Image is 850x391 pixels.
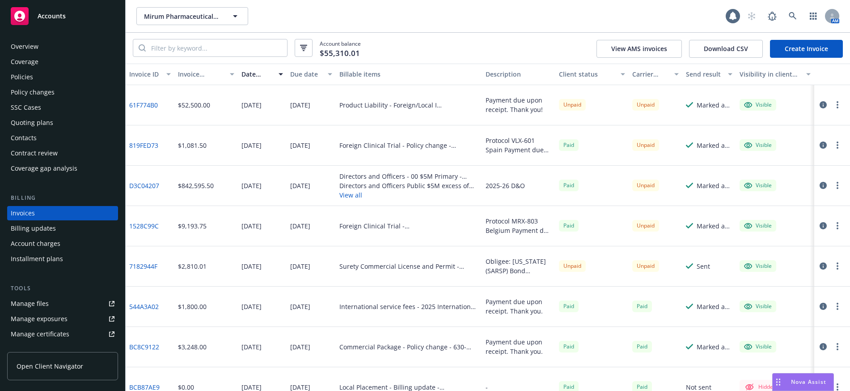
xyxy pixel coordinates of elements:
[129,342,159,352] a: BC8C9122
[11,131,37,145] div: Contacts
[7,4,118,29] a: Accounts
[339,141,479,150] div: Foreign Clinical Trial - Policy change - MCICET23277
[11,221,56,236] div: Billing updates
[339,181,479,190] div: Directors and Officers Public $5M excess of $5M - 01 $5M xs $5M - HN-0303-5789-071725
[241,181,262,190] div: [DATE]
[339,221,479,231] div: Foreign Clinical Trial - [GEOGRAPHIC_DATA]/MRX-803 - MCICET24553
[632,260,659,271] div: Unpaid
[7,193,118,202] div: Billing
[7,327,118,341] a: Manage certificates
[697,181,732,190] div: Marked as sent
[129,221,159,231] a: 1528C99C
[129,302,159,311] a: 544A3A02
[7,131,118,145] a: Contacts
[486,216,552,235] div: Protocol MRX-803 Belgium Payment due upon receipt. Thank you.
[178,342,207,352] div: $3,248.00
[697,302,732,311] div: Marked as sent
[7,161,118,176] a: Coverage gap analysis
[632,139,659,150] div: Unpaid
[144,12,221,21] span: Mirum Pharmaceuticals, Inc.
[744,141,772,149] div: Visible
[7,312,118,326] a: Manage exposures
[632,341,652,352] div: Paid
[482,64,555,85] button: Description
[744,181,772,189] div: Visible
[11,39,38,54] div: Overview
[629,64,682,85] button: Carrier status
[632,301,652,312] div: Paid
[11,206,35,220] div: Invoices
[770,40,843,58] a: Create Invoice
[11,161,77,176] div: Coverage gap analysis
[241,302,262,311] div: [DATE]
[11,252,63,266] div: Installment plans
[238,64,287,85] button: Date issued
[178,141,207,150] div: $1,081.50
[697,221,732,231] div: Marked as sent
[290,302,310,311] div: [DATE]
[7,116,118,130] a: Quoting plans
[339,69,479,79] div: Billable items
[7,284,118,293] div: Tools
[559,180,579,191] div: Paid
[559,69,615,79] div: Client status
[129,141,158,150] a: 819FED73
[632,180,659,191] div: Unpaid
[7,252,118,266] a: Installment plans
[129,262,157,271] a: 7182944F
[129,181,159,190] a: D3C04207
[555,64,629,85] button: Client status
[559,260,586,271] div: Unpaid
[241,262,262,271] div: [DATE]
[290,262,310,271] div: [DATE]
[11,70,33,84] div: Policies
[290,141,310,150] div: [DATE]
[339,302,479,311] div: International service fees - 2025 International Service Fee Agreement - Local Placement - [GEOGRA...
[11,85,55,99] div: Policy changes
[559,301,579,312] div: Paid
[486,181,525,190] div: 2025-26 D&O
[11,296,49,311] div: Manage files
[241,141,262,150] div: [DATE]
[559,99,586,110] div: Unpaid
[241,69,273,79] div: Date issued
[744,302,772,310] div: Visible
[596,40,682,58] button: View AMS invoices
[740,69,801,79] div: Visibility in client dash
[178,262,207,271] div: $2,810.01
[241,100,262,110] div: [DATE]
[7,85,118,99] a: Policy changes
[486,297,552,316] div: Payment due upon receipt. Thank you.
[697,141,732,150] div: Marked as sent
[773,374,784,391] div: Drag to move
[744,222,772,230] div: Visible
[290,342,310,352] div: [DATE]
[7,55,118,69] a: Coverage
[744,262,772,270] div: Visible
[146,39,287,56] input: Filter by keyword...
[7,146,118,160] a: Contract review
[559,341,579,352] div: Paid
[772,373,834,391] button: Nova Assist
[11,312,68,326] div: Manage exposures
[744,343,772,351] div: Visible
[11,327,69,341] div: Manage certificates
[7,39,118,54] a: Overview
[174,64,238,85] button: Invoice amount
[559,220,579,231] div: Paid
[486,95,552,114] div: Payment due upon receipt. Thank you!
[559,139,579,150] div: Paid
[178,221,207,231] div: $9,193.75
[689,40,763,58] button: Download CSV
[11,236,60,251] div: Account charges
[241,221,262,231] div: [DATE]
[11,146,58,160] div: Contract review
[697,342,732,352] div: Marked as sent
[7,70,118,84] a: Policies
